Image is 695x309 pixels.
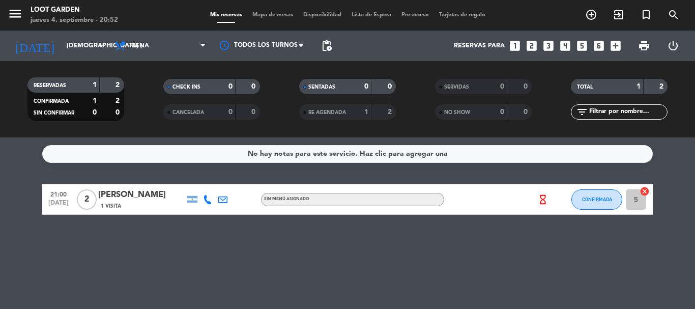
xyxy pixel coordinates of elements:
span: Lista de Espera [346,12,396,18]
div: Loot Garden [31,5,118,15]
span: NO SHOW [444,110,470,115]
span: Sin menú asignado [264,197,309,201]
i: looks_5 [575,39,589,52]
div: No hay notas para este servicio. Haz clic para agregar una [248,148,448,160]
strong: 1 [636,83,641,90]
i: power_settings_new [667,40,679,52]
span: 1 Visita [101,202,121,210]
strong: 1 [93,97,97,104]
strong: 0 [228,108,233,116]
i: cancel [640,186,650,196]
button: CONFIRMADA [571,189,622,210]
div: [PERSON_NAME] [98,188,185,202]
span: Tarjetas de regalo [434,12,490,18]
span: CHECK INS [172,85,200,90]
i: looks_3 [542,39,555,52]
span: [DATE] [46,200,71,211]
strong: 0 [115,109,122,116]
strong: 0 [524,108,530,116]
strong: 0 [500,108,504,116]
i: looks_two [525,39,538,52]
i: exit_to_app [613,9,625,21]
span: RE AGENDADA [308,110,346,115]
span: CONFIRMADA [582,196,612,202]
i: search [668,9,680,21]
span: Reservas para [454,42,505,49]
strong: 1 [93,81,97,89]
span: RESERVADAS [34,83,66,88]
i: menu [8,6,23,21]
span: Mapa de mesas [247,12,298,18]
span: TOTAL [577,85,593,90]
i: add_box [609,39,622,52]
span: CANCELADA [172,110,204,115]
strong: 2 [115,81,122,89]
div: LOG OUT [658,31,687,61]
strong: 0 [388,83,394,90]
span: 2 [77,189,97,210]
span: 21:00 [46,188,71,200]
i: filter_list [576,106,588,118]
span: print [638,40,650,52]
i: turned_in_not [640,9,652,21]
button: menu [8,6,23,25]
strong: 2 [115,97,122,104]
strong: 0 [228,83,233,90]
span: SERVIDAS [444,85,469,90]
span: Cena [131,42,149,49]
strong: 1 [364,108,368,116]
strong: 0 [93,109,97,116]
span: CONFIRMADA [34,99,69,104]
strong: 2 [388,108,394,116]
strong: 0 [251,83,257,90]
strong: 0 [524,83,530,90]
i: looks_4 [559,39,572,52]
div: jueves 4. septiembre - 20:52 [31,15,118,25]
i: arrow_drop_down [95,40,107,52]
strong: 0 [251,108,257,116]
span: Disponibilidad [298,12,346,18]
i: looks_6 [592,39,605,52]
strong: 2 [659,83,665,90]
span: Mis reservas [205,12,247,18]
i: [DATE] [8,35,62,57]
i: hourglass_empty [537,194,548,205]
strong: 0 [364,83,368,90]
input: Filtrar por nombre... [588,106,667,118]
span: SENTADAS [308,85,335,90]
i: looks_one [508,39,522,52]
span: SIN CONFIRMAR [34,110,74,116]
strong: 0 [500,83,504,90]
i: add_circle_outline [585,9,597,21]
span: Pre-acceso [396,12,434,18]
span: pending_actions [321,40,333,52]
